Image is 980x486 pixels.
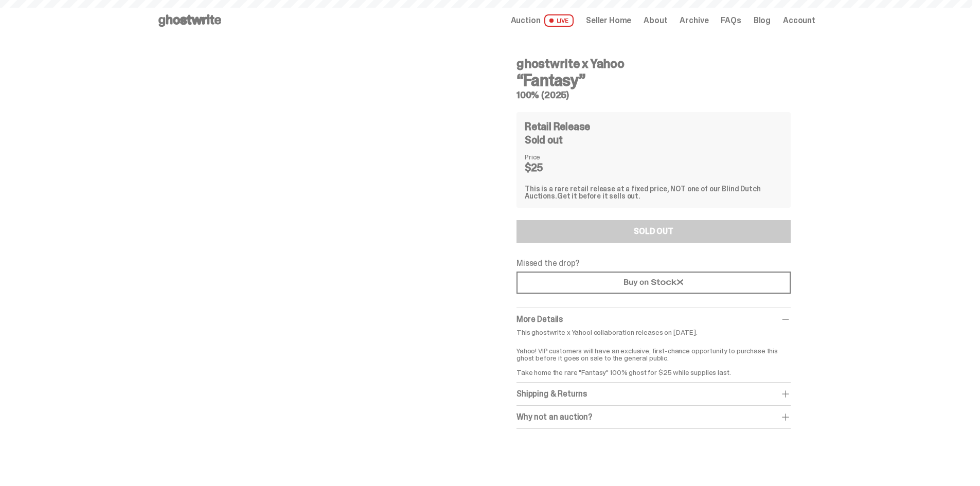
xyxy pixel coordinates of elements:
[516,259,791,267] p: Missed the drop?
[516,340,791,376] p: Yahoo! VIP customers will have an exclusive, first-chance opportunity to purchase this ghost befo...
[525,185,782,200] div: This is a rare retail release at a fixed price, NOT one of our Blind Dutch Auctions.
[516,91,791,100] h5: 100% (2025)
[783,16,815,25] a: Account
[634,227,673,236] div: SOLD OUT
[511,14,574,27] a: Auction LIVE
[516,329,791,336] p: This ghostwrite x Yahoo! collaboration releases on [DATE].
[516,58,791,70] h4: ghostwrite x Yahoo
[516,220,791,243] button: SOLD OUT
[525,163,576,173] dd: $25
[516,72,791,88] h3: “Fantasy”
[544,14,574,27] span: LIVE
[680,16,708,25] a: Archive
[644,16,667,25] a: About
[754,16,771,25] a: Blog
[516,314,563,325] span: More Details
[721,16,741,25] a: FAQs
[516,389,791,399] div: Shipping & Returns
[525,153,576,160] dt: Price
[511,16,541,25] span: Auction
[586,16,631,25] a: Seller Home
[525,135,782,145] div: Sold out
[516,412,791,422] div: Why not an auction?
[557,191,640,201] span: Get it before it sells out.
[525,121,590,132] h4: Retail Release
